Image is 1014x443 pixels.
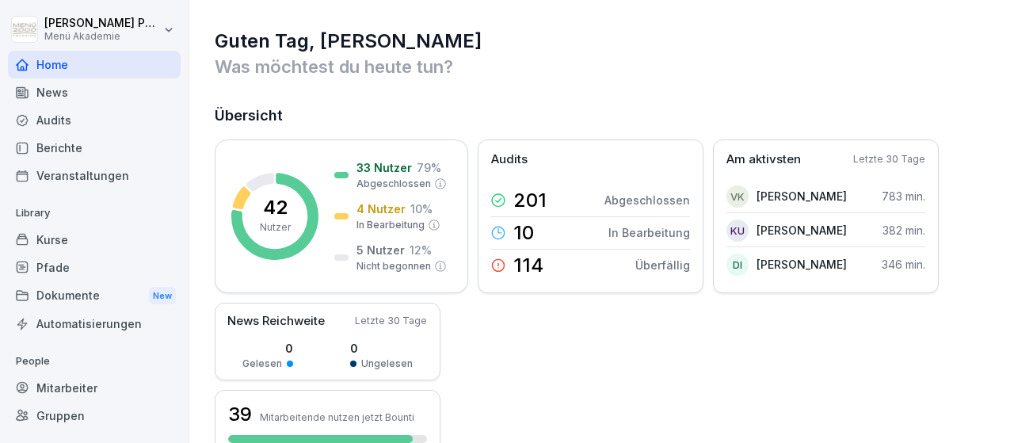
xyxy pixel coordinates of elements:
[8,78,181,106] a: News
[726,254,749,276] div: DI
[8,281,181,311] a: DokumenteNew
[8,281,181,311] div: Dokumente
[356,177,431,191] p: Abgeschlossen
[356,242,405,258] p: 5 Nutzer
[513,256,543,275] p: 114
[149,287,176,305] div: New
[8,402,181,430] a: Gruppen
[726,185,749,208] div: VK
[8,200,181,226] p: Library
[410,200,433,217] p: 10 %
[635,257,690,273] p: Überfällig
[356,259,431,273] p: Nicht begonnen
[215,29,990,54] h1: Guten Tag, [PERSON_NAME]
[757,222,847,239] p: [PERSON_NAME]
[355,314,427,328] p: Letzte 30 Tage
[356,200,406,217] p: 4 Nutzer
[491,151,528,169] p: Audits
[8,374,181,402] a: Mitarbeiter
[853,152,925,166] p: Letzte 30 Tage
[8,254,181,281] a: Pfade
[356,159,412,176] p: 33 Nutzer
[882,256,925,273] p: 346 min.
[215,105,990,127] h2: Übersicht
[882,222,925,239] p: 382 min.
[242,340,293,357] p: 0
[263,198,288,217] p: 42
[757,256,847,273] p: [PERSON_NAME]
[242,357,282,371] p: Gelesen
[513,191,547,210] p: 201
[8,134,181,162] a: Berichte
[361,357,413,371] p: Ungelesen
[513,223,534,243] p: 10
[604,192,690,208] p: Abgeschlossen
[8,162,181,189] a: Veranstaltungen
[8,51,181,78] a: Home
[726,151,801,169] p: Am aktivsten
[260,411,414,423] p: Mitarbeitende nutzen jetzt Bounti
[44,17,160,30] p: [PERSON_NAME] Pacyna
[227,312,325,330] p: News Reichweite
[228,401,252,428] h3: 39
[608,224,690,241] p: In Bearbeitung
[726,220,749,242] div: KU
[8,106,181,134] a: Audits
[882,188,925,204] p: 783 min.
[260,220,291,235] p: Nutzer
[8,349,181,374] p: People
[8,310,181,338] a: Automatisierungen
[356,218,425,232] p: In Bearbeitung
[215,54,990,79] p: Was möchtest du heute tun?
[8,226,181,254] a: Kurse
[44,31,160,42] p: Menü Akademie
[757,188,847,204] p: [PERSON_NAME]
[350,340,413,357] p: 0
[417,159,441,176] p: 79 %
[410,242,432,258] p: 12 %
